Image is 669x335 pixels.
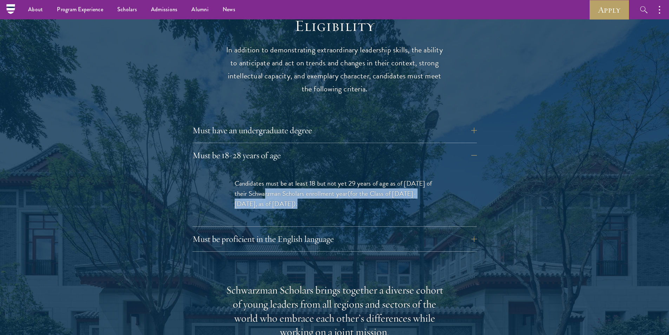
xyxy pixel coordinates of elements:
[192,122,477,139] button: Must have an undergraduate degree
[226,16,444,36] h2: Eligibility
[235,178,435,209] p: Candidates must be at least 18 but not yet 29 years of age as of [DATE] of their Schwarzman Schol...
[192,231,477,247] button: Must be proficient in the English language
[235,188,416,209] span: (for the Class of [DATE]-[DATE], as of [DATE])
[226,44,444,96] p: In addition to demonstrating extraordinary leadership skills, the ability to anticipate and act o...
[192,147,477,164] button: Must be 18-28 years of age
